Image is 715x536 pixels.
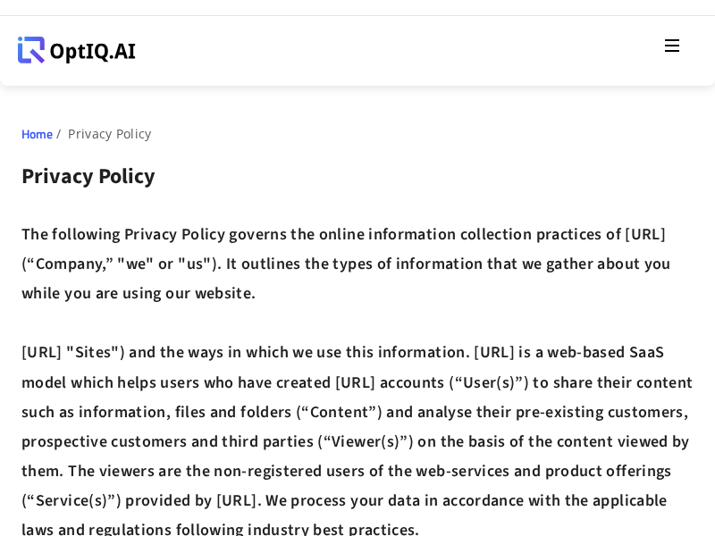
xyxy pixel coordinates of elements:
div: Privacy Policy [64,125,155,143]
div: Privacy Policy [21,164,156,190]
a: Home [21,125,53,143]
a: Webflow Homepage [18,23,136,77]
div: / [53,125,64,143]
